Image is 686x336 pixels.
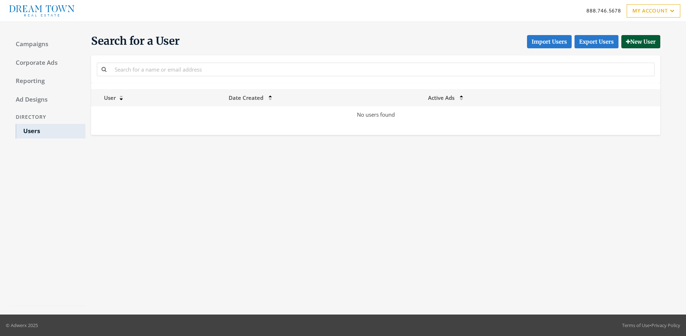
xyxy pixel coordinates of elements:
[229,94,263,101] span: Date Created
[9,55,85,70] a: Corporate Ads
[575,35,618,48] a: Export Users
[9,74,85,89] a: Reporting
[622,322,680,329] div: •
[91,106,660,123] td: No users found
[95,94,116,101] span: User
[110,63,655,76] input: Search for a name or email address
[9,111,85,124] div: Directory
[527,35,572,48] button: Import Users
[16,124,85,139] a: Users
[91,34,180,48] span: Search for a User
[9,92,85,107] a: Ad Designs
[621,35,660,48] button: New User
[622,322,650,328] a: Terms of Use
[428,94,454,101] span: Active Ads
[586,7,621,14] a: 888.746.5678
[6,2,78,20] img: Adwerx
[651,322,680,328] a: Privacy Policy
[6,322,38,329] p: © Adwerx 2025
[9,37,85,52] a: Campaigns
[627,4,680,18] a: My Account
[101,67,106,72] i: Search for a name or email address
